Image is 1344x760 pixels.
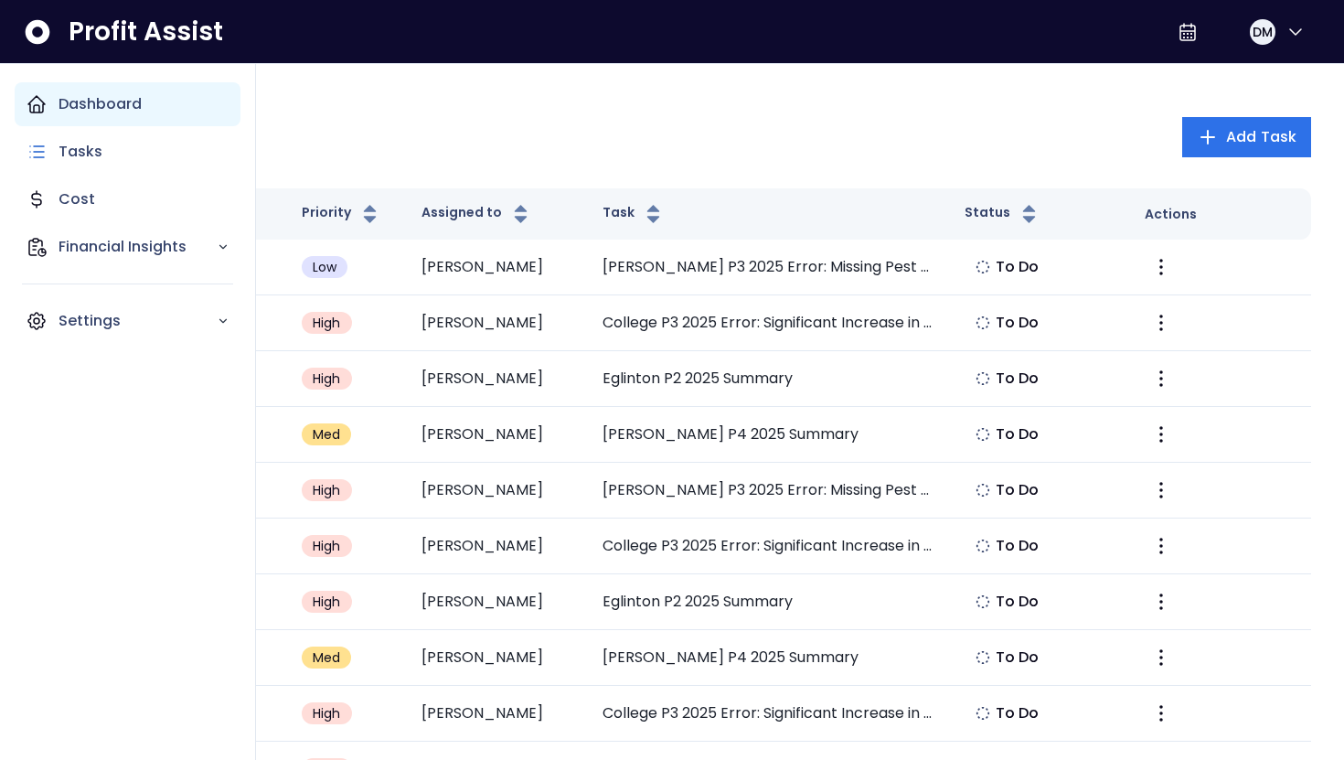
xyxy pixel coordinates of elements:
[407,295,588,351] td: [PERSON_NAME]
[1145,306,1178,339] button: More
[313,704,341,723] span: High
[69,16,223,48] span: Profit Assist
[1253,23,1273,41] span: DM
[407,519,588,574] td: [PERSON_NAME]
[313,425,341,444] span: Med
[965,203,1040,225] button: Status
[313,258,337,276] span: Low
[407,463,588,519] td: [PERSON_NAME]
[588,351,949,407] td: Eglinton P2 2025 Summary
[421,203,532,225] button: Assigned to
[313,481,341,499] span: High
[313,369,341,388] span: High
[976,371,990,386] img: Not yet Started
[1145,474,1178,507] button: More
[588,519,949,574] td: College P3 2025 Error: Significant Increase in Meal & Entertainment
[1145,251,1178,284] button: More
[313,593,341,611] span: High
[59,310,217,332] p: Settings
[407,407,588,463] td: [PERSON_NAME]
[996,479,1040,501] span: To Do
[59,93,142,115] p: Dashboard
[603,203,665,225] button: Task
[1145,641,1178,674] button: More
[588,407,949,463] td: [PERSON_NAME] P4 2025 Summary
[1130,188,1311,240] th: Actions
[407,574,588,630] td: [PERSON_NAME]
[976,539,990,553] img: Not yet Started
[1145,697,1178,730] button: More
[996,647,1040,669] span: To Do
[1226,126,1296,148] span: Add Task
[996,256,1040,278] span: To Do
[996,312,1040,334] span: To Do
[302,203,381,225] button: Priority
[976,706,990,721] img: Not yet Started
[588,630,949,686] td: [PERSON_NAME] P4 2025 Summary
[588,295,949,351] td: College P3 2025 Error: Significant Increase in Meal & Entertainment
[588,240,949,295] td: [PERSON_NAME] P3 2025 Error: Missing Pest Control Expense
[996,423,1040,445] span: To Do
[1145,362,1178,395] button: More
[59,236,217,258] p: Financial Insights
[1182,117,1311,157] button: Add Task
[976,650,990,665] img: Not yet Started
[976,483,990,498] img: Not yet Started
[996,535,1040,557] span: To Do
[59,141,102,163] p: Tasks
[1145,530,1178,562] button: More
[59,188,95,210] p: Cost
[407,686,588,742] td: [PERSON_NAME]
[313,648,341,667] span: Med
[976,260,990,274] img: Not yet Started
[588,574,949,630] td: Eglinton P2 2025 Summary
[996,368,1040,390] span: To Do
[407,351,588,407] td: [PERSON_NAME]
[1145,418,1178,451] button: More
[407,240,588,295] td: [PERSON_NAME]
[976,427,990,442] img: Not yet Started
[313,537,341,555] span: High
[996,702,1040,724] span: To Do
[588,686,949,742] td: College P3 2025 Error: Significant Increase in Meal & Entertainment
[976,594,990,609] img: Not yet Started
[407,630,588,686] td: [PERSON_NAME]
[313,314,341,332] span: High
[996,591,1040,613] span: To Do
[588,463,949,519] td: [PERSON_NAME] P3 2025 Error: Missing Pest Control Expense
[1145,585,1178,618] button: More
[976,316,990,330] img: Not yet Started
